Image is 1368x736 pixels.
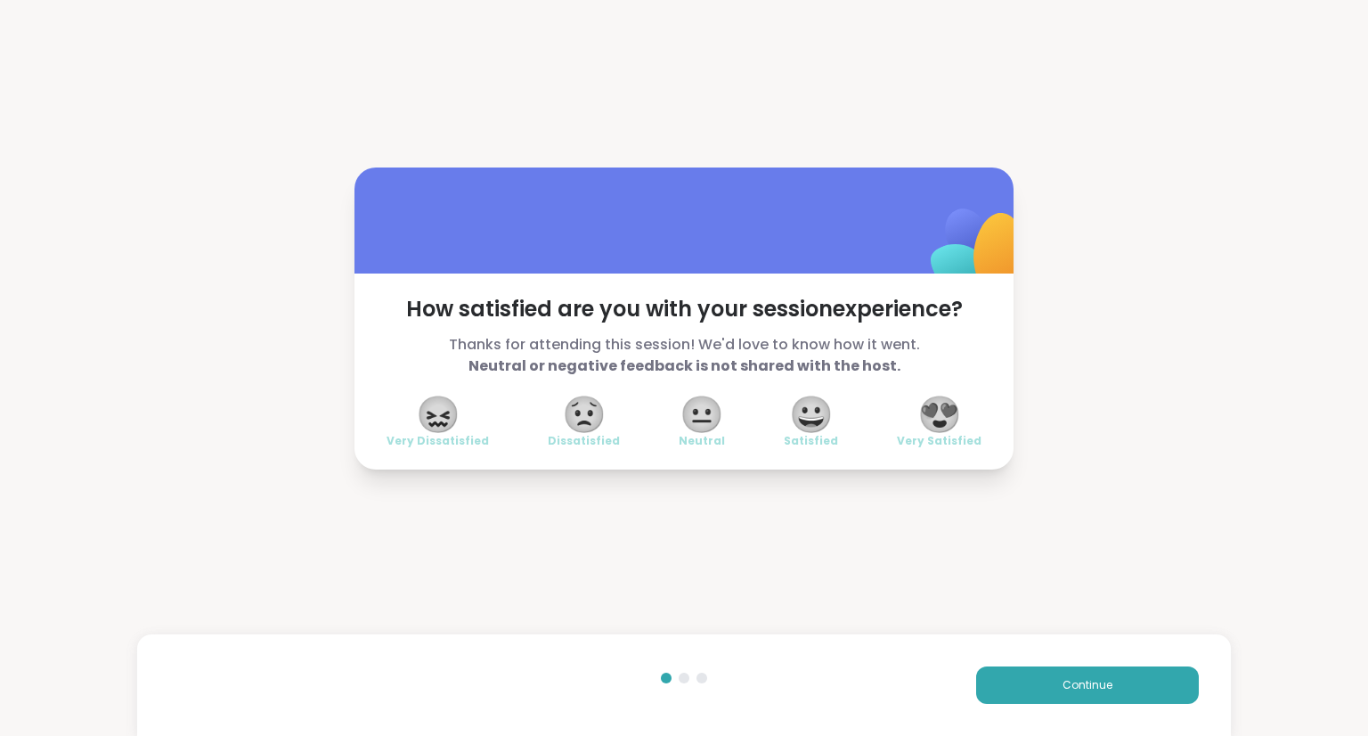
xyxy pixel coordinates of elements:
span: 😍 [917,398,962,430]
b: Neutral or negative feedback is not shared with the host. [468,356,900,376]
span: Neutral [679,434,725,448]
span: 😟 [562,398,607,430]
span: Very Dissatisfied [387,434,489,448]
span: How satisfied are you with your session experience? [387,295,981,323]
span: Dissatisfied [548,434,620,448]
img: ShareWell Logomark [889,162,1066,339]
span: 😖 [416,398,460,430]
span: Very Satisfied [897,434,981,448]
span: Continue [1063,677,1112,693]
span: Thanks for attending this session! We'd love to know how it went. [387,334,981,377]
button: Continue [976,666,1199,704]
span: Satisfied [784,434,838,448]
span: 😐 [680,398,724,430]
span: 😀 [789,398,834,430]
